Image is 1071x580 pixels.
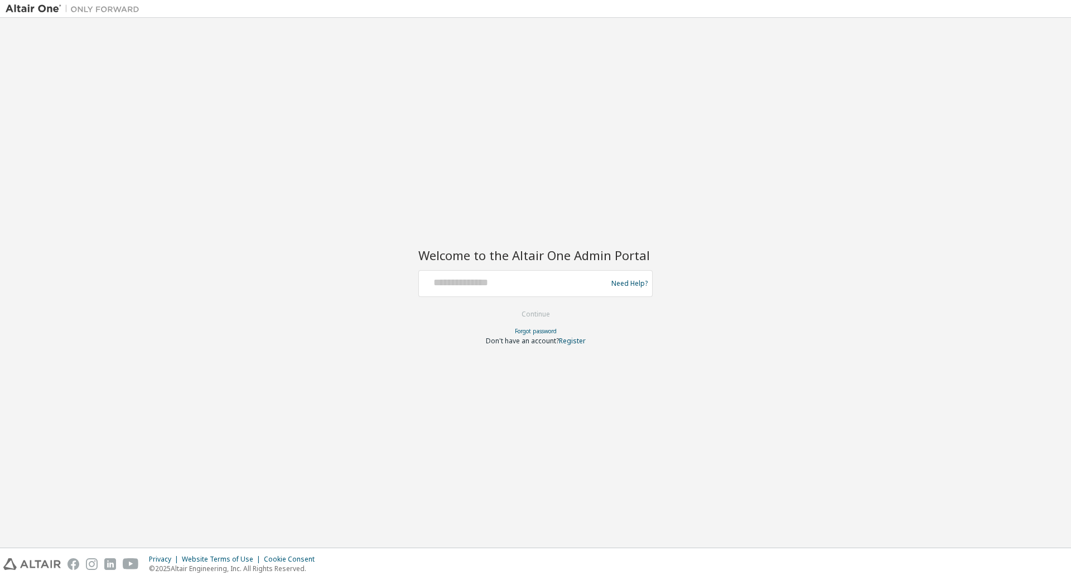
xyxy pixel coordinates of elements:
div: Website Terms of Use [182,555,264,564]
img: Altair One [6,3,145,15]
h2: Welcome to the Altair One Admin Portal [418,247,653,263]
img: facebook.svg [67,558,79,570]
img: linkedin.svg [104,558,116,570]
span: Don't have an account? [486,336,559,346]
a: Register [559,336,586,346]
p: © 2025 Altair Engineering, Inc. All Rights Reserved. [149,564,321,573]
img: instagram.svg [86,558,98,570]
div: Cookie Consent [264,555,321,564]
div: Privacy [149,555,182,564]
img: youtube.svg [123,558,139,570]
a: Forgot password [515,327,557,335]
img: altair_logo.svg [3,558,61,570]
